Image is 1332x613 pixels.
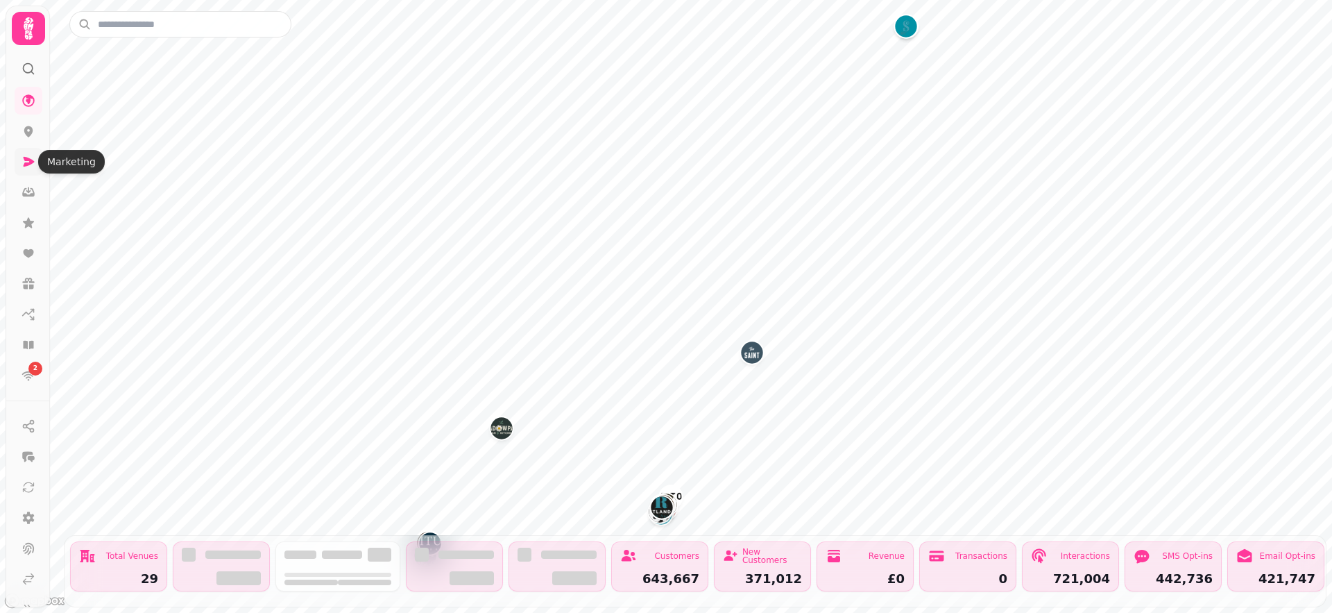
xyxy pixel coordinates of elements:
[652,495,674,521] div: Map marker
[741,342,763,364] button: The Saint
[418,531,440,557] div: Map marker
[649,501,671,527] div: Map marker
[79,573,158,585] div: 29
[419,532,441,555] button: The Spiritualist Glasgow
[652,495,674,517] button: The Queens Arms
[723,573,802,585] div: 371,012
[417,532,439,554] button: The Smoking Fox
[660,486,682,508] button: Cold Town Beer
[1031,573,1110,585] div: 721,004
[15,362,42,389] a: 2
[651,496,673,519] button: The Rutland Hotel
[660,486,682,512] div: Map marker
[1236,573,1315,585] div: 421,747
[490,417,513,439] button: The Meadowpark
[742,548,802,564] div: New Customers
[655,494,677,516] button: The Basement
[655,494,677,520] div: Map marker
[38,150,105,174] div: Marketing
[654,552,699,560] div: Customers
[869,552,905,560] div: Revenue
[1260,552,1315,560] div: Email Opt-ins
[651,495,673,521] div: Map marker
[1134,573,1213,585] div: 442,736
[419,532,441,559] div: Map marker
[741,342,763,368] div: Map marker
[1162,552,1213,560] div: SMS Opt-ins
[106,552,158,560] div: Total Venues
[33,364,37,373] span: 2
[826,573,905,585] div: £0
[651,495,673,517] button: Crave Loyalty
[649,501,671,523] button: The Fountain
[620,573,699,585] div: 643,667
[417,532,439,558] div: Map marker
[1061,552,1110,560] div: Interactions
[418,531,440,553] button: The Raven
[928,573,1007,585] div: 0
[490,417,513,444] div: Map marker
[4,593,65,609] a: Mapbox logo
[651,496,673,523] div: Map marker
[955,552,1007,560] div: Transactions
